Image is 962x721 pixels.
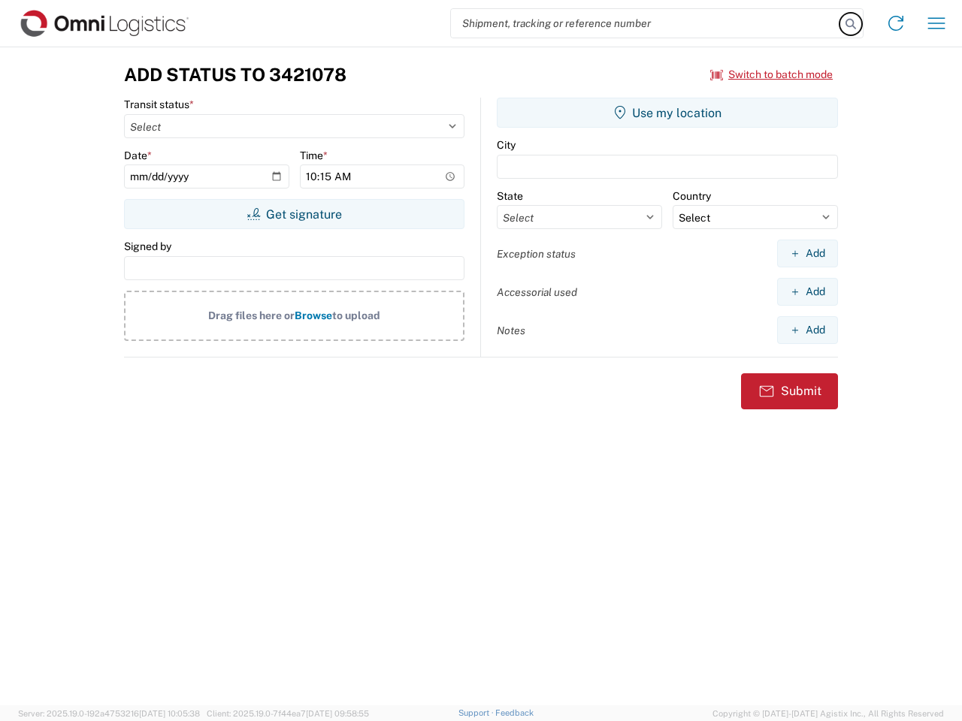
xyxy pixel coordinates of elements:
[306,709,369,718] span: [DATE] 09:58:55
[207,709,369,718] span: Client: 2025.19.0-7f44ea7
[497,285,577,299] label: Accessorial used
[710,62,833,87] button: Switch to batch mode
[332,309,380,321] span: to upload
[451,9,840,38] input: Shipment, tracking or reference number
[497,189,523,203] label: State
[673,189,711,203] label: Country
[458,708,496,717] a: Support
[497,324,525,337] label: Notes
[139,709,200,718] span: [DATE] 10:05:38
[497,98,838,128] button: Use my location
[497,247,576,261] label: Exception status
[18,709,200,718] span: Server: 2025.19.0-192a4753216
[497,138,516,152] label: City
[124,240,171,253] label: Signed by
[208,309,295,321] span: Drag files here or
[300,149,328,162] label: Time
[777,240,838,267] button: Add
[124,98,194,111] label: Transit status
[295,309,332,321] span: Browse
[124,149,152,162] label: Date
[777,316,838,344] button: Add
[124,199,464,229] button: Get signature
[712,707,944,720] span: Copyright © [DATE]-[DATE] Agistix Inc., All Rights Reserved
[777,278,838,306] button: Add
[124,64,346,86] h3: Add Status to 3421078
[741,373,838,409] button: Submit
[495,708,534,717] a: Feedback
